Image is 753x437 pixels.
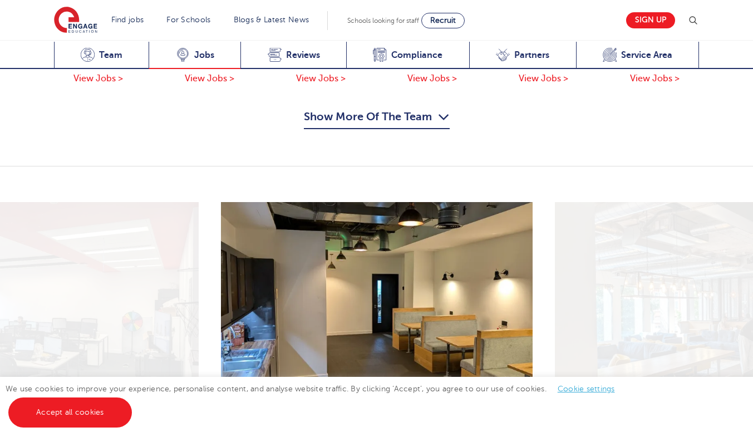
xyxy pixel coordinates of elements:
a: Blogs & Latest News [234,16,309,24]
button: Show More Of The Team [304,108,450,129]
a: Find jobs [111,16,144,24]
span: Reviews [286,50,320,61]
span: Recruit [430,16,456,24]
span: View Jobs > [630,73,680,84]
span: View Jobs > [185,73,234,84]
a: Reviews [240,42,346,69]
span: View Jobs > [519,73,568,84]
a: Cookie settings [558,385,615,393]
span: View Jobs > [296,73,346,84]
a: Team [54,42,149,69]
a: Partners [469,42,576,69]
a: Compliance [346,42,469,69]
span: Team [99,50,122,61]
a: Sign up [626,12,675,28]
span: Jobs [194,50,214,61]
span: View Jobs > [73,73,123,84]
a: Service Area [576,42,700,69]
span: Service Area [621,50,672,61]
span: View Jobs > [407,73,457,84]
span: We use cookies to improve your experience, personalise content, and analyse website traffic. By c... [6,385,626,416]
a: Recruit [421,13,465,28]
a: Jobs [149,42,240,69]
span: Partners [514,50,549,61]
span: Compliance [391,50,442,61]
a: For Schools [166,16,210,24]
img: Engage Education [54,7,97,35]
a: Accept all cookies [8,397,132,428]
span: Schools looking for staff [347,17,419,24]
